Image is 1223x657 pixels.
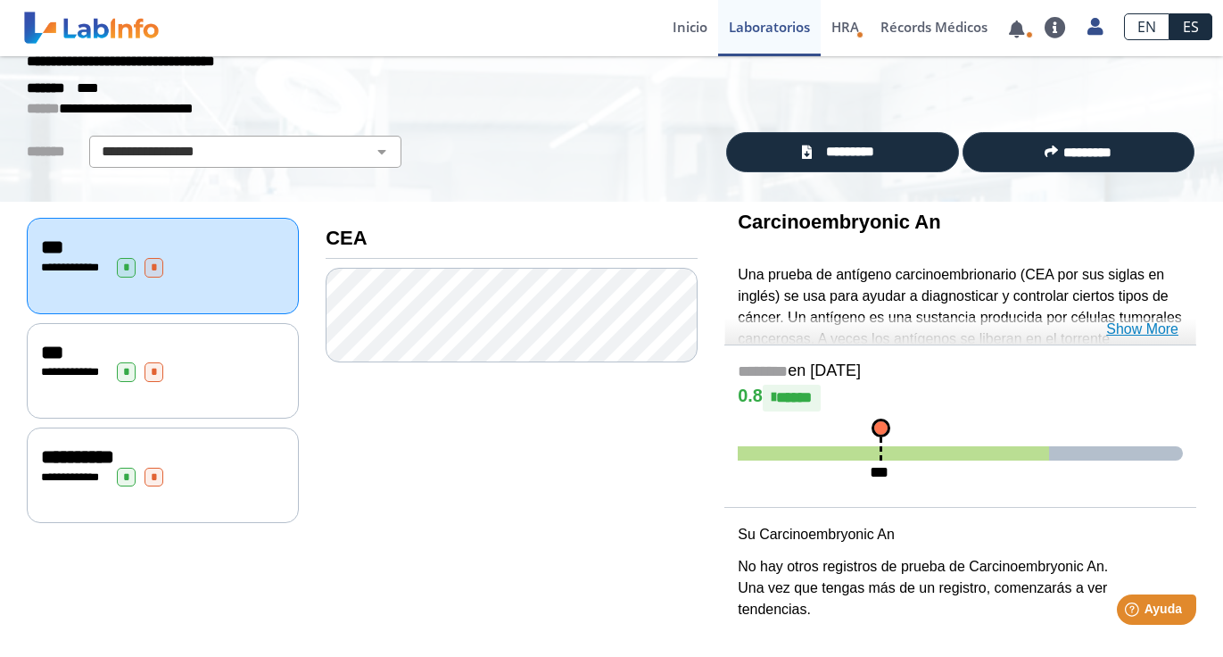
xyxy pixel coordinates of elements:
[326,227,367,249] b: CEA
[1169,13,1212,40] a: ES
[738,524,1183,545] p: Su Carcinoembryonic An
[738,362,1183,382] h5: en [DATE]
[1124,13,1169,40] a: EN
[738,211,940,233] b: Carcinoembryonic An
[1106,319,1178,340] a: Show More
[738,385,1183,412] h4: 0.8
[831,18,859,36] span: HRA
[738,264,1183,413] p: Una prueba de antígeno carcinoembrionario (CEA por sus siglas en inglés) se usa para ayudar a dia...
[738,556,1183,620] p: No hay otros registros de prueba de Carcinoembryonic An. Una vez que tengas más de un registro, c...
[1064,587,1203,637] iframe: Help widget launcher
